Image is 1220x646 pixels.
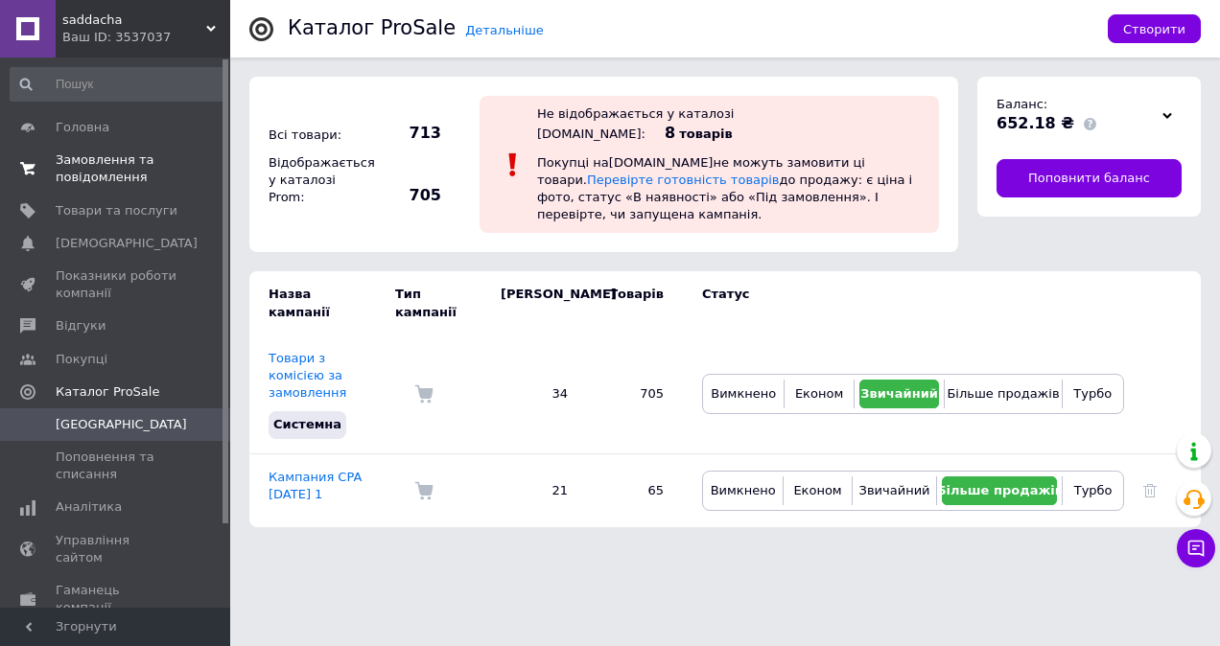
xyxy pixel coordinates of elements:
span: 705 [374,185,441,206]
a: Кампания CPA [DATE] 1 [269,470,362,501]
span: Каталог ProSale [56,383,159,401]
span: товарів [679,127,732,141]
td: Товарів [587,271,683,335]
div: Не відображається у каталозі [DOMAIN_NAME]: [537,106,734,141]
span: Вимкнено [711,483,776,497]
button: Економ [788,476,846,505]
a: Поповнити баланс [997,159,1182,197]
button: Вимкнено [708,476,778,505]
span: Вимкнено [711,386,776,401]
button: Турбо [1067,476,1118,505]
button: Економ [789,380,848,408]
img: :exclamation: [499,150,528,179]
button: Більше продажів [950,380,1056,408]
span: Замовлення та повідомлення [56,151,177,186]
span: Економ [795,386,843,401]
span: Звичайний [859,483,930,497]
span: Показники роботи компанії [56,267,177,302]
td: 21 [481,453,587,527]
span: [GEOGRAPHIC_DATA] [56,416,187,433]
div: Ваш ID: 3537037 [62,29,230,46]
span: Поповнити баланс [1028,170,1150,187]
td: 705 [587,335,683,453]
input: Пошук [10,67,226,102]
a: Детальніше [465,23,544,37]
a: Товари з комісією за замовлення [269,351,346,400]
button: Звичайний [857,476,932,505]
div: Всі товари: [264,122,369,149]
button: Чат з покупцем [1177,529,1215,567]
span: Економ [793,483,841,497]
span: Товари та послуги [56,202,177,219]
button: Звичайний [859,380,940,408]
span: Головна [56,119,109,136]
img: Комісія за замовлення [414,481,434,500]
div: Відображається у каталозі Prom: [264,150,369,212]
td: 34 [481,335,587,453]
span: Баланс: [997,97,1047,111]
a: Видалити [1143,483,1157,497]
td: Назва кампанії [249,271,395,335]
span: Поповнення та списання [56,449,177,483]
a: Перевірте готовність товарів [587,173,780,187]
span: Більше продажів [937,483,1063,497]
td: Статус [683,271,1124,335]
button: Турбо [1067,380,1118,408]
td: [PERSON_NAME] [481,271,587,335]
td: Тип кампанії [395,271,481,335]
span: Управління сайтом [56,532,177,566]
span: Турбо [1074,483,1113,497]
img: Комісія за замовлення [414,384,434,404]
div: Каталог ProSale [288,18,456,38]
span: [DEMOGRAPHIC_DATA] [56,235,198,252]
button: Більше продажів [942,476,1057,505]
span: saddacha [62,12,206,29]
span: Аналітика [56,498,122,516]
td: 65 [587,453,683,527]
span: Турбо [1073,386,1112,401]
span: 713 [374,123,441,144]
span: Відгуки [56,317,106,335]
span: Створити [1123,22,1185,36]
span: 652.18 ₴ [997,114,1074,132]
span: Гаманець компанії [56,582,177,616]
button: Вимкнено [708,380,779,408]
span: Покупці [56,351,107,368]
button: Створити [1108,14,1201,43]
span: Покупці на [DOMAIN_NAME] не можуть замовити ці товари. до продажу: є ціна і фото, статус «В наявн... [537,155,912,222]
span: Системна [273,417,341,431]
span: 8 [665,124,675,142]
span: Більше продажів [947,386,1059,401]
span: Звичайний [860,386,938,401]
